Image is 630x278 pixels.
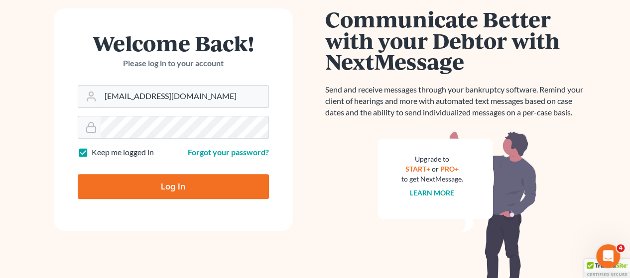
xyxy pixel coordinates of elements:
a: START+ [405,165,430,173]
a: Learn more [410,188,454,197]
h1: Welcome Back! [78,32,269,54]
input: Email Address [101,86,268,107]
a: PRO+ [440,165,459,173]
span: or [432,165,439,173]
div: Upgrade to [401,154,463,164]
div: TrustedSite Certified [584,259,630,278]
h1: Communicate Better with your Debtor with NextMessage [325,8,589,72]
iframe: Intercom live chat [596,244,620,268]
div: to get NextMessage. [401,174,463,184]
p: Please log in to your account [78,58,269,69]
input: Log In [78,174,269,199]
p: Send and receive messages through your bankruptcy software. Remind your client of hearings and mo... [325,84,589,118]
label: Keep me logged in [92,147,154,158]
span: 4 [617,244,625,252]
a: Forgot your password? [188,147,269,157]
